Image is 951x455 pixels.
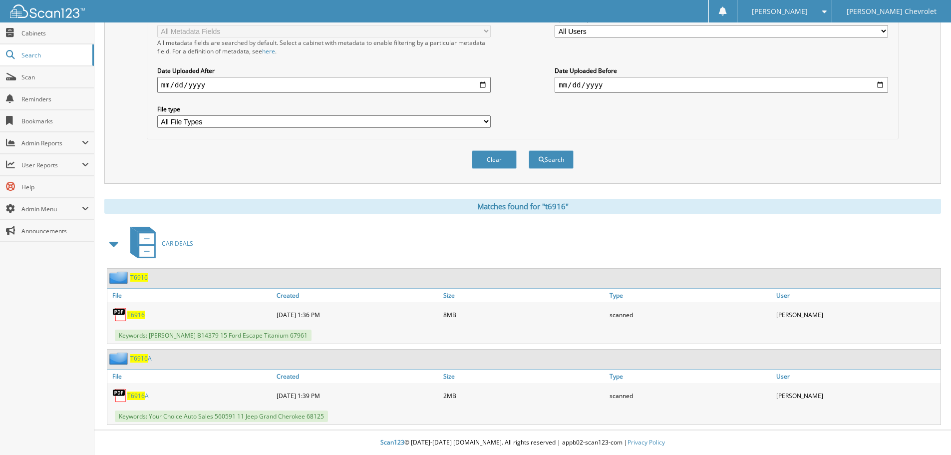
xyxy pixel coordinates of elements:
a: Size [441,370,608,383]
span: Cabinets [21,29,89,37]
a: CAR DEALS [124,224,193,263]
span: Keywords: Your Choice Auto Sales 560591 11 Jeep Grand Cherokee 68125 [115,411,328,422]
span: CAR DEALS [162,239,193,248]
div: [DATE] 1:36 PM [274,305,441,325]
div: 8MB [441,305,608,325]
span: [PERSON_NAME] [752,8,808,14]
a: User [774,289,941,302]
img: PDF.png [112,388,127,403]
label: Date Uploaded Before [555,66,888,75]
div: scanned [607,305,774,325]
div: [DATE] 1:39 PM [274,386,441,406]
a: T6916 [127,311,145,319]
a: here [262,47,275,55]
label: File type [157,105,491,113]
div: Matches found for "t6916" [104,199,941,214]
a: Type [607,370,774,383]
a: T6916 [130,273,148,282]
span: Help [21,183,89,191]
span: Reminders [21,95,89,103]
span: Search [21,51,87,59]
div: [PERSON_NAME] [774,305,941,325]
button: Search [529,150,574,169]
a: Privacy Policy [628,438,665,447]
span: Bookmarks [21,117,89,125]
div: All metadata fields are searched by default. Select a cabinet with metadata to enable filtering b... [157,38,491,55]
a: T6916A [127,392,149,400]
span: Admin Menu [21,205,82,213]
img: scan123-logo-white.svg [10,4,85,18]
span: Scan [21,73,89,81]
button: Clear [472,150,517,169]
label: Date Uploaded After [157,66,491,75]
a: Created [274,289,441,302]
div: 2MB [441,386,608,406]
a: Size [441,289,608,302]
div: scanned [607,386,774,406]
a: Created [274,370,441,383]
div: © [DATE]-[DATE] [DOMAIN_NAME]. All rights reserved | appb02-scan123-com | [94,431,951,455]
span: T6916 [130,354,148,363]
input: start [157,77,491,93]
a: File [107,370,274,383]
span: User Reports [21,161,82,169]
a: Type [607,289,774,302]
img: folder2.png [109,271,130,284]
div: [PERSON_NAME] [774,386,941,406]
a: User [774,370,941,383]
a: File [107,289,274,302]
span: [PERSON_NAME] Chevrolet [847,8,937,14]
span: Keywords: [PERSON_NAME] B14379 15 Ford Escape Titanium 67961 [115,330,312,341]
a: T6916A [130,354,152,363]
img: PDF.png [112,307,127,322]
span: T6916 [127,392,145,400]
input: end [555,77,888,93]
span: Scan123 [380,438,404,447]
span: Announcements [21,227,89,235]
img: folder2.png [109,352,130,365]
span: Admin Reports [21,139,82,147]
